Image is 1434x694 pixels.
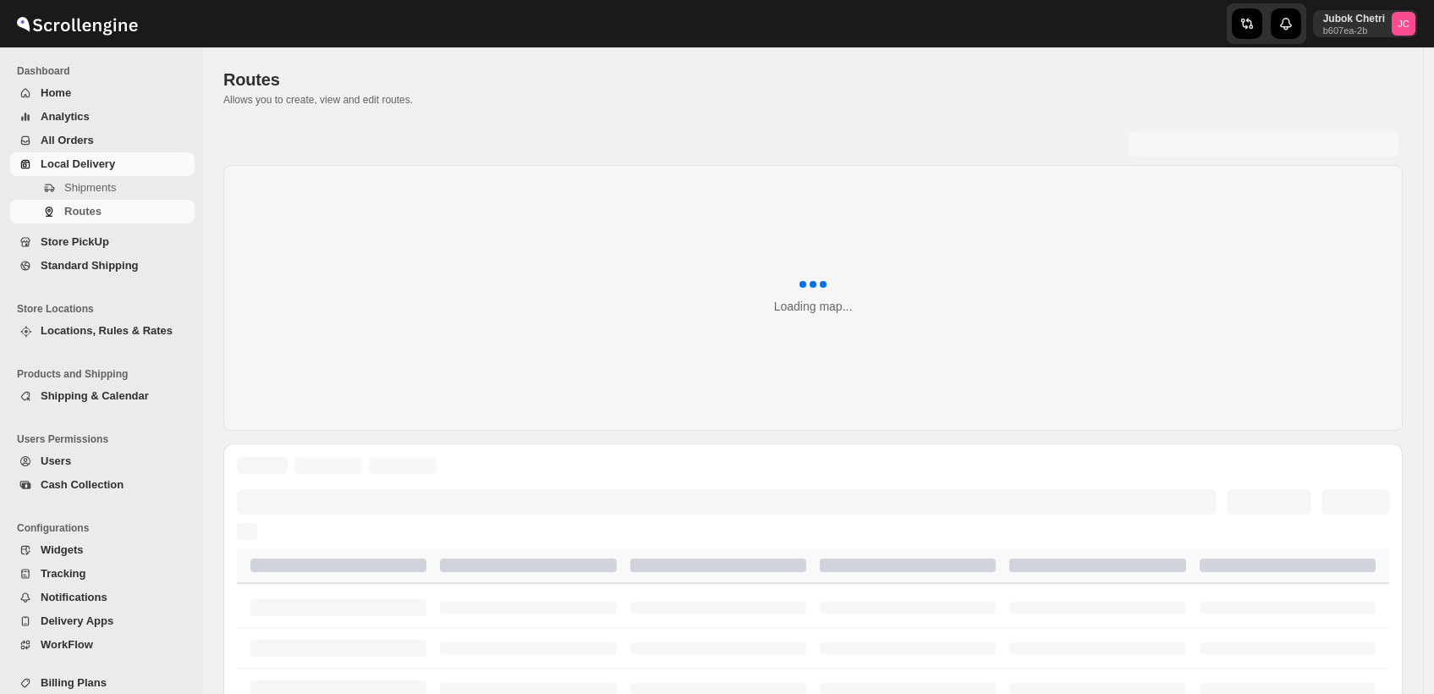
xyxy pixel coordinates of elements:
div: Loading map... [774,298,853,315]
button: Tracking [10,562,195,586]
span: Configurations [17,521,195,535]
span: Standard Shipping [41,259,139,272]
button: Notifications [10,586,195,609]
button: Locations, Rules & Rates [10,319,195,343]
p: b607ea-2b [1323,25,1385,36]
span: Store PickUp [41,235,109,248]
span: Locations, Rules & Rates [41,324,173,337]
span: Routes [223,70,280,89]
span: Users Permissions [17,432,195,446]
button: Widgets [10,538,195,562]
span: Billing Plans [41,676,107,689]
span: Users [41,454,71,467]
button: Shipments [10,176,195,200]
button: User menu [1313,10,1417,37]
p: Allows you to create, view and edit routes. [223,93,1403,107]
span: Tracking [41,567,85,580]
span: Widgets [41,543,83,556]
span: Products and Shipping [17,367,195,381]
button: Shipping & Calendar [10,384,195,408]
span: Shipments [64,181,116,194]
text: JC [1398,19,1409,29]
button: All Orders [10,129,195,152]
span: Cash Collection [41,478,124,491]
span: All Orders [41,134,94,146]
span: Routes [64,205,102,218]
span: Delivery Apps [41,614,113,627]
span: Store Locations [17,302,195,316]
span: Home [41,86,71,99]
button: Cash Collection [10,473,195,497]
button: Analytics [10,105,195,129]
img: ScrollEngine [14,3,140,45]
button: Delivery Apps [10,609,195,633]
span: Dashboard [17,64,195,78]
button: WorkFlow [10,633,195,657]
span: Local Delivery [41,157,115,170]
span: Shipping & Calendar [41,389,149,402]
button: Users [10,449,195,473]
span: Notifications [41,591,107,603]
span: Analytics [41,110,90,123]
p: Jubok Chetri [1323,12,1385,25]
button: Routes [10,200,195,223]
span: Jubok Chetri [1392,12,1415,36]
span: WorkFlow [41,638,93,651]
button: Home [10,81,195,105]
